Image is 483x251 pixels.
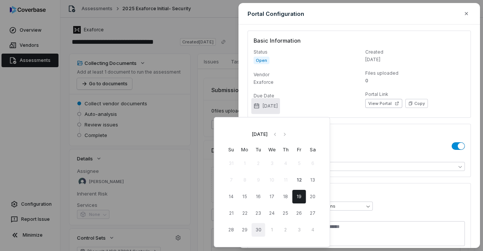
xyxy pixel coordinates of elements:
button: Go to next month [279,129,290,140]
h3: Instructions [254,189,465,197]
button: 18 [279,190,292,203]
button: 14 [225,190,238,203]
button: 13 [306,173,320,187]
span: [DATE] [365,57,380,63]
span: Open [254,57,269,64]
span: Exaforce [254,79,274,85]
button: View Portal [365,99,402,108]
button: 15 [238,190,252,203]
button: Go to previous month [269,129,280,140]
button: 28 [225,223,238,237]
div: [DATE] [252,131,268,137]
dt: Due Date [254,93,353,99]
button: 19 [292,190,306,203]
button: 1 [265,223,279,237]
button: Copy [405,99,428,108]
h2: Portal Configuration [248,10,304,18]
dt: Portal Link [365,91,465,97]
th: Wednesday [265,146,279,154]
button: 20 [306,190,320,203]
th: Tuesday [252,146,265,154]
button: 29 [238,223,252,237]
th: Saturday [306,146,320,154]
dt: Vendor [254,72,353,78]
th: Thursday [279,146,292,154]
button: 24 [265,206,279,220]
h3: Basic Information [254,37,465,45]
button: 17 [265,190,279,203]
th: Monday [238,146,252,154]
button: 2 [279,223,292,237]
button: 4 [306,223,320,237]
th: Sunday [225,146,238,154]
dt: Files uploaded [365,70,465,76]
th: Friday [292,146,306,154]
button: [DATE] [251,98,280,114]
button: 12 [292,173,306,187]
button: 3 [292,223,306,237]
button: 22 [238,206,252,220]
dt: Status [254,49,353,55]
label: Questionnaires [254,154,465,160]
button: 21 [225,206,238,220]
button: 30 [252,223,265,237]
button: 23 [252,206,265,220]
dt: Created [365,49,465,55]
button: 16 [252,190,265,203]
span: 0 [365,78,368,84]
button: 25 [279,206,292,220]
button: 27 [306,206,320,220]
button: 26 [292,206,306,220]
h3: Portal requirements [254,130,465,138]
